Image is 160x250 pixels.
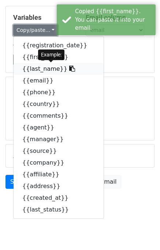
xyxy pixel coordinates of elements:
[38,49,64,60] div: Example:
[123,215,160,250] iframe: Chat Widget
[14,145,104,157] a: {{source}}
[14,87,104,98] a: {{phone}}
[14,169,104,180] a: {{affiliate}}
[14,204,104,216] a: {{last_status}}
[14,51,104,63] a: {{first_name}}
[14,98,104,110] a: {{country}}
[75,7,153,32] div: Copied {{first_name}}. You can paste it into your email.
[14,180,104,192] a: {{address}}
[13,25,58,36] a: Copy/paste...
[14,192,104,204] a: {{created_at}}
[14,63,104,75] a: {{last_name}}
[5,175,30,189] a: Send
[13,14,75,22] h5: Variables
[14,122,104,133] a: {{agent}}
[14,133,104,145] a: {{manager}}
[14,110,104,122] a: {{comments}}
[14,157,104,169] a: {{company}}
[14,40,104,51] a: {{registration_date}}
[14,75,104,87] a: {{email}}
